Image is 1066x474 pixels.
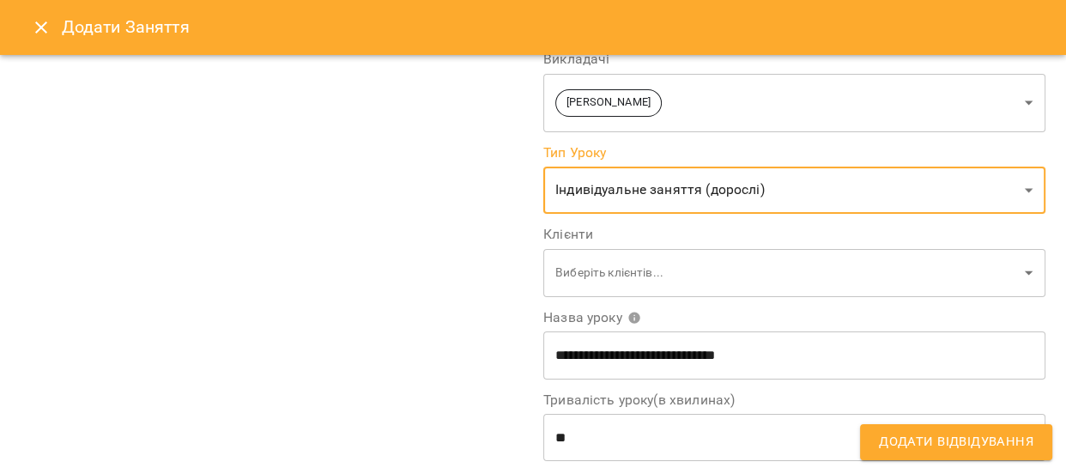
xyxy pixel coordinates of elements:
[627,311,641,325] svg: Вкажіть назву уроку або виберіть клієнтів
[62,14,1045,40] h6: Додати Заняття
[556,94,661,111] span: [PERSON_NAME]
[879,431,1033,453] span: Додати Відвідування
[543,167,1045,215] div: Індивідуальне заняття (дорослі)
[860,424,1052,460] button: Додати Відвідування
[555,264,1018,282] p: Виберіть клієнтів...
[543,311,641,325] span: Назва уроку
[543,73,1045,132] div: [PERSON_NAME]
[543,146,1045,160] label: Тип Уроку
[543,228,1045,241] label: Клієнти
[543,393,1045,407] label: Тривалість уроку(в хвилинах)
[543,52,1045,66] label: Викладачі
[543,248,1045,297] div: Виберіть клієнтів...
[21,7,62,48] button: Close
